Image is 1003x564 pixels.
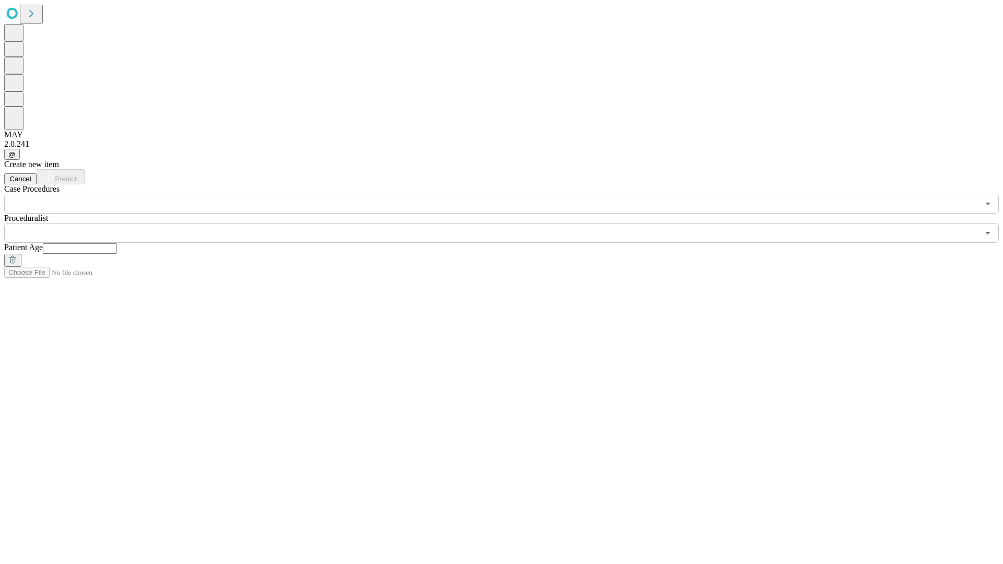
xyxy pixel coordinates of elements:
[4,243,43,252] span: Patient Age
[4,139,999,149] div: 2.0.241
[4,173,37,184] button: Cancel
[55,175,76,183] span: Predict
[4,184,60,193] span: Scheduled Procedure
[4,160,59,169] span: Create new item
[981,226,995,240] button: Open
[37,169,85,184] button: Predict
[4,130,999,139] div: MAY
[4,149,20,160] button: @
[9,175,31,183] span: Cancel
[4,214,48,222] span: Proceduralist
[8,150,16,158] span: @
[981,196,995,211] button: Open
